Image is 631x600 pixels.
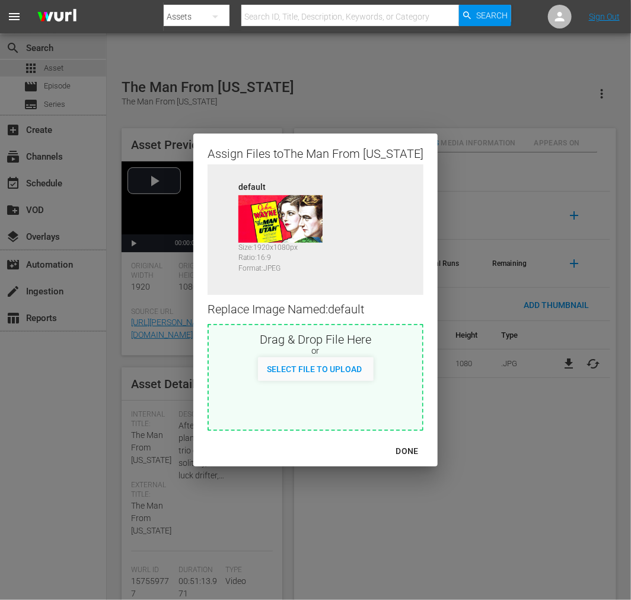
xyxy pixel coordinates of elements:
[208,295,423,324] div: Replace Image Named: default
[238,195,323,243] img: 157559777-default_v1.jpg
[476,5,508,26] span: Search
[209,331,422,345] div: Drag & Drop File Here
[28,3,85,31] img: ans4CAIJ8jUAAAAAAAAAAAAAAAAAAAAAAAAgQb4GAAAAAAAAAAAAAAAAAAAAAAAAJMjXAAAAAAAAAAAAAAAAAAAAAAAAgAT5G...
[589,12,620,21] a: Sign Out
[238,181,333,189] div: default
[258,357,372,379] button: Select File to Upload
[387,444,428,459] div: DONE
[7,9,21,24] span: menu
[208,145,423,160] div: Assign Files to The Man From [US_STATE]
[238,243,333,268] div: Size: 1920 x 1080 px Ratio: 16:9 Format: JPEG
[258,364,372,374] span: Select File to Upload
[382,440,433,462] button: DONE
[209,345,422,357] div: or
